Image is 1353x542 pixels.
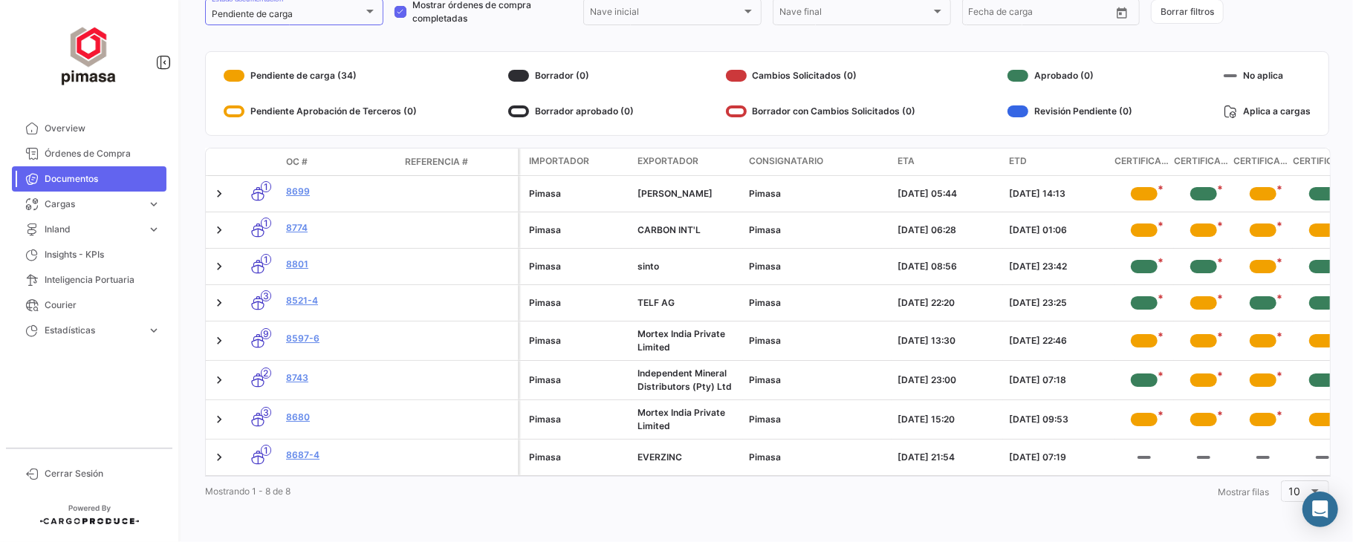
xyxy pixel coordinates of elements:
datatable-header-cell: Certificado de Seguro Pimasa [1293,148,1352,175]
span: Estadísticas [45,324,141,337]
div: [DATE] 23:42 [1009,260,1109,273]
div: sinto [637,260,737,273]
span: 1 [261,254,271,265]
span: Certificado de [PERSON_NAME] [1293,154,1352,169]
span: 1 [261,181,271,192]
img: ff117959-d04a-4809-8d46-49844dc85631.png [52,18,126,92]
a: Expand/Collapse Row [212,333,227,348]
datatable-header-cell: Exportador [632,148,743,175]
span: Pimasa [749,374,781,385]
datatable-header-cell: ETA [892,148,1003,175]
a: Inteligencia Portuaria [12,267,166,293]
div: [DATE] 09:53 [1009,413,1109,426]
span: Certificado de Origen [1174,154,1233,169]
div: [DATE] 15:20 [898,413,997,426]
div: Mortex India Private Limited [637,406,737,433]
div: Pimasa [529,187,626,200]
datatable-header-cell: OC # [280,149,399,174]
datatable-header-cell: Certificado de Origen [1174,148,1233,175]
div: [DATE] 21:54 [898,451,997,464]
span: 10 [1289,485,1301,497]
span: Pimasa [749,414,781,425]
div: Pimasa [529,413,626,426]
div: Borrador (0) [508,64,634,88]
span: Inteligencia Portuaria [45,273,160,287]
div: No aplica [1224,64,1311,88]
datatable-header-cell: Certificado de Analisis [1114,148,1174,175]
span: Certificado de Seguro [1233,154,1293,169]
span: Referencia # [405,155,468,169]
span: ETA [898,154,915,168]
span: 1 [261,218,271,229]
datatable-header-cell: Importador [520,148,632,175]
a: Expand/Collapse Row [212,296,227,310]
div: Cambios Solicitados (0) [726,64,916,88]
input: Hasta [1006,9,1074,19]
a: Courier [12,293,166,318]
span: expand_more [147,324,160,337]
a: Órdenes de Compra [12,141,166,166]
span: 2 [261,368,271,379]
a: 8801 [286,258,393,271]
input: Desde [969,9,996,19]
datatable-header-cell: Certificado de Seguro [1233,148,1293,175]
div: [DATE] 08:56 [898,260,997,273]
div: Borrador aprobado (0) [508,99,634,123]
div: Pendiente Aprobación de Terceros (0) [224,99,417,123]
a: 8687-4 [286,448,393,462]
span: Pimasa [749,261,781,272]
a: 8743 [286,371,393,385]
div: Pimasa [529,451,626,464]
datatable-header-cell: Referencia # [399,149,518,174]
span: Inland [45,223,141,236]
span: Cerrar Sesión [45,467,160,480]
button: Open calendar [1111,1,1133,24]
a: Expand/Collapse Row [212,186,227,201]
div: [DATE] 05:44 [898,187,997,200]
span: Importador [529,154,589,168]
span: Pimasa [749,188,781,199]
div: Pimasa [529,260,626,273]
span: Courier [45,298,160,312]
span: 3 [261,290,271,301]
span: 3 [261,407,271,418]
a: Expand/Collapse Row [212,373,227,388]
div: [DATE] 13:30 [898,334,997,347]
div: Abrir Intercom Messenger [1302,492,1338,527]
span: Pimasa [749,224,781,235]
div: [DATE] 06:28 [898,223,997,237]
div: Revisión Pendiente (0) [1008,99,1132,123]
span: OC # [286,155,308,169]
a: Overview [12,116,166,141]
a: 8699 [286,185,393,198]
div: [PERSON_NAME] [637,187,737,200]
div: CARBON INT'L [637,223,737,237]
div: Borrador con Cambios Solicitados (0) [726,99,916,123]
a: 8521-4 [286,294,393,307]
div: [DATE] 01:06 [1009,223,1109,237]
span: Documentos [45,172,160,186]
div: [DATE] 14:13 [1009,187,1109,200]
span: expand_more [147,197,160,211]
a: Expand/Collapse Row [212,450,227,465]
span: Certificado de Analisis [1114,154,1174,169]
span: Pimasa [749,335,781,346]
a: 8680 [286,411,393,424]
div: [DATE] 07:19 [1009,451,1109,464]
div: [DATE] 22:20 [898,296,997,310]
div: [DATE] 23:00 [898,373,997,387]
div: Aprobado (0) [1008,64,1132,88]
datatable-header-cell: ETD [1003,148,1114,175]
div: Pimasa [529,373,626,387]
div: Pendiente de carga (34) [224,64,417,88]
span: 1 [261,445,271,456]
div: Independent Mineral Distributors (Pty) Ltd [637,367,737,394]
a: 8774 [286,221,393,235]
span: Cargas [45,197,141,211]
span: 9 [261,328,271,339]
a: Insights - KPIs [12,242,166,267]
span: Nave inicial [590,9,742,19]
span: Insights - KPIs [45,248,160,261]
a: Expand/Collapse Row [212,412,227,427]
span: Pimasa [749,451,781,463]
